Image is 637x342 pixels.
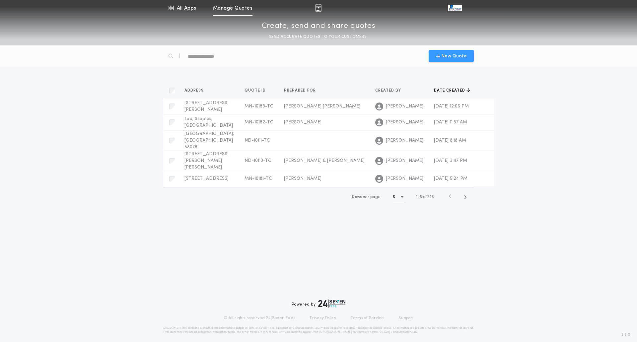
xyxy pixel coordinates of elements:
[434,176,467,181] span: [DATE] 5:24 PM
[292,300,345,308] div: Powered by
[284,176,321,181] span: [PERSON_NAME]
[184,176,229,181] span: [STREET_ADDRESS]
[386,158,423,164] span: [PERSON_NAME]
[184,131,234,150] span: [GEOGRAPHIC_DATA], [GEOGRAPHIC_DATA] 58078
[434,158,467,163] span: [DATE] 3:47 PM
[434,88,466,93] span: Date created
[319,331,352,333] a: [URL][DOMAIN_NAME]
[393,192,406,202] button: 5
[315,4,321,12] img: img
[262,21,376,32] p: Create, send and share quotes
[352,195,382,199] span: Rows per page:
[184,101,229,112] span: [STREET_ADDRESS][PERSON_NAME]
[284,104,360,109] span: [PERSON_NAME] [PERSON_NAME]
[386,119,423,126] span: [PERSON_NAME]
[284,120,321,125] span: [PERSON_NAME]
[393,194,395,200] h1: 5
[386,175,423,182] span: [PERSON_NAME]
[184,87,209,94] button: Address
[245,87,271,94] button: Quote ID
[284,158,365,163] span: [PERSON_NAME] & [PERSON_NAME]
[351,315,384,321] a: Terms of Service
[163,326,474,334] p: DISCLAIMER: This estimate is provided for informational purposes only. 24|Seven Fees, a product o...
[434,87,470,94] button: Date created
[375,87,406,94] button: Created by
[621,332,630,338] span: 3.8.0
[434,104,469,109] span: [DATE] 12:06 PM
[441,53,467,60] span: New Quote
[245,158,271,163] span: ND-10110-TC
[245,104,273,109] span: MN-10183-TC
[245,120,273,125] span: MN-10182-TC
[224,315,295,321] p: © All rights reserved. 24|Seven Fees
[245,88,267,93] span: Quote ID
[386,103,423,110] span: [PERSON_NAME]
[434,120,467,125] span: [DATE] 11:57 AM
[416,195,417,199] span: 1
[434,138,466,143] span: [DATE] 8:18 AM
[245,176,272,181] span: MN-10181-TC
[448,5,462,11] img: vs-icon
[423,194,434,200] span: of 296
[429,50,474,62] button: New Quote
[318,300,345,308] img: logo
[184,88,205,93] span: Address
[420,195,422,199] span: 5
[245,138,270,143] span: ND-10111-TC
[269,34,368,40] p: SEND ACCURATE QUOTES TO YOUR CUSTOMERS.
[184,116,233,128] span: tbd, Staples, [GEOGRAPHIC_DATA]
[284,88,317,93] span: Prepared for
[184,152,229,170] span: [STREET_ADDRESS][PERSON_NAME][PERSON_NAME]
[386,137,423,144] span: [PERSON_NAME]
[398,315,413,321] a: Support
[310,315,336,321] a: Privacy Policy
[375,88,402,93] span: Created by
